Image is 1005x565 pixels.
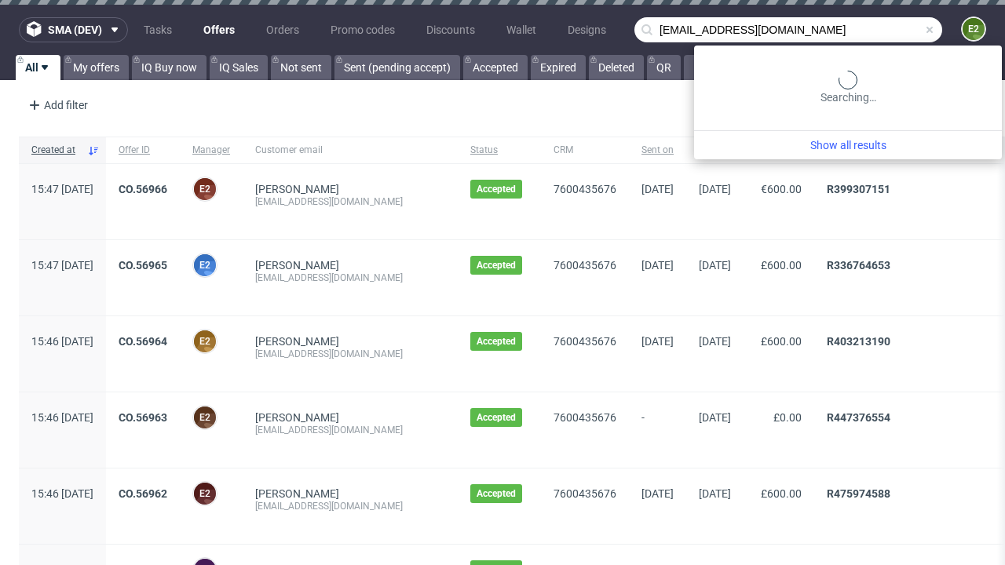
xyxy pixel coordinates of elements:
a: Orders [257,17,309,42]
span: £600.00 [761,259,802,272]
span: [DATE] [699,411,731,424]
a: Users [628,17,674,42]
a: [PERSON_NAME] [255,487,339,500]
a: IQ Buy now [132,55,206,80]
span: £600.00 [761,487,802,500]
a: 7600435676 [554,259,616,272]
span: Created at [31,144,81,157]
span: [DATE] [699,183,731,195]
span: [DATE] [699,259,731,272]
span: Accepted [477,487,516,500]
a: CO.56965 [119,259,167,272]
span: Manager [192,144,230,157]
span: [DATE] [641,487,674,500]
a: [PERSON_NAME] [255,183,339,195]
span: Accepted [477,411,516,424]
div: [EMAIL_ADDRESS][DOMAIN_NAME] [255,272,445,284]
div: Add filter [22,93,91,118]
figcaption: e2 [194,178,216,200]
span: 15:46 [DATE] [31,335,93,348]
span: [DATE] [641,335,674,348]
a: CO.56964 [119,335,167,348]
button: sma (dev) [19,17,128,42]
a: Show all results [700,137,996,153]
a: Tasks [134,17,181,42]
div: [EMAIL_ADDRESS][DOMAIN_NAME] [255,195,445,208]
a: R399307151 [827,183,890,195]
figcaption: e2 [194,483,216,505]
a: Wallet [497,17,546,42]
span: Offer ID [119,144,167,157]
a: CO.56963 [119,411,167,424]
span: £0.00 [773,411,802,424]
div: [EMAIL_ADDRESS][DOMAIN_NAME] [255,500,445,512]
a: Accepted [463,55,528,80]
span: €600.00 [761,183,802,195]
div: Searching… [700,71,996,105]
span: Accepted [477,335,516,348]
span: 15:46 [DATE] [31,487,93,500]
a: Promo codes [321,17,404,42]
figcaption: e2 [194,406,216,428]
span: 15:47 [DATE] [31,183,93,195]
figcaption: e2 [194,330,216,352]
a: All [16,55,60,80]
span: CRM [554,144,616,157]
a: [PERSON_NAME] [255,259,339,272]
span: Customer email [255,144,445,157]
a: 7600435676 [554,183,616,195]
a: 7600435676 [554,335,616,348]
div: [EMAIL_ADDRESS][DOMAIN_NAME] [255,348,445,360]
span: 15:46 [DATE] [31,411,93,424]
figcaption: e2 [963,18,985,40]
a: CO.56962 [119,487,167,500]
a: Offers [194,17,244,42]
a: My offers [64,55,129,80]
a: 7600435676 [554,411,616,424]
a: QR [647,55,681,80]
a: 7600435676 [554,487,616,500]
span: 15:47 [DATE] [31,259,93,272]
span: Accepted [477,183,516,195]
a: CO.56966 [119,183,167,195]
a: R403213190 [827,335,890,348]
figcaption: e2 [194,254,216,276]
a: Designs [558,17,616,42]
span: [DATE] [641,183,674,195]
a: Deleted [589,55,644,80]
span: sma (dev) [48,24,102,35]
a: Sent (pending accept) [334,55,460,80]
div: [EMAIL_ADDRESS][DOMAIN_NAME] [255,424,445,436]
span: - [641,411,674,449]
span: Accepted [477,259,516,272]
span: [DATE] [641,259,674,272]
a: [PERSON_NAME] [255,411,339,424]
a: Discounts [417,17,484,42]
a: R475974588 [827,487,890,500]
span: [DATE] [699,487,731,500]
a: Not sent [271,55,331,80]
a: [PERSON_NAME] [255,335,339,348]
span: £600.00 [761,335,802,348]
a: R447376554 [827,411,890,424]
span: Status [470,144,528,157]
a: IQ Sales [210,55,268,80]
span: Sent on [641,144,674,157]
span: [DATE] [699,335,731,348]
a: R336764653 [827,259,890,272]
a: Expired [531,55,586,80]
